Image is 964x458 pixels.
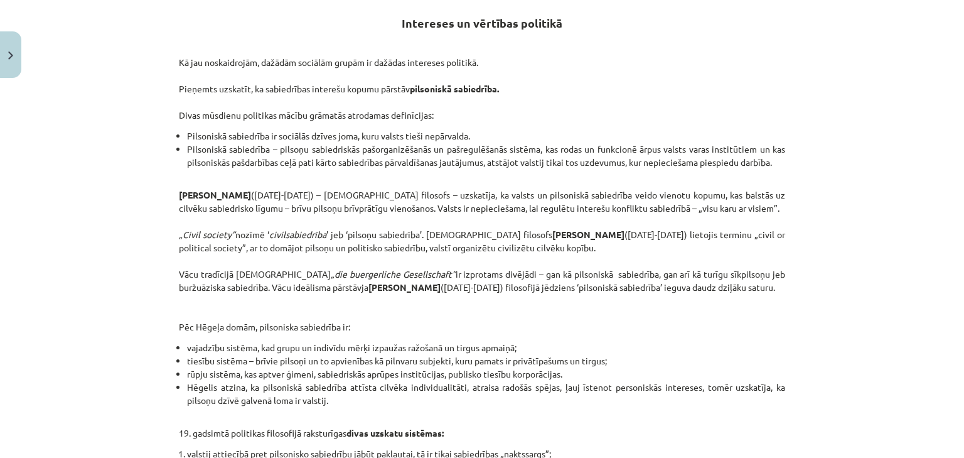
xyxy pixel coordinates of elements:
[331,268,456,280] em: „die buergerliche Gesellschaft”
[402,16,562,30] strong: Intereses un vērtības politikā
[187,368,785,381] li: rūpju sistēma, kas aptver ģimeni, sabiedriskās aprūpes institūcijas, publisko tiesību korporācijas.
[187,129,785,143] li: Pilsoniskā sabiedrība ir sociālās dzīves joma, kuru valsts tieši nepārvalda.
[552,229,624,240] strong: [PERSON_NAME]
[8,52,13,60] img: icon-close-lesson-0947bae3869378f0d4975bcd49f059093ad1ed9edebbc8119c70593378902aed.svg
[179,413,785,440] p: 19. gadsimtā politikas filosofijā raksturīgas
[187,354,785,368] li: tiesību sistēma – brīvie pilsoņi un to apvienības kā pilnvaru subjekti, kuru pamats ir privātīpaš...
[269,229,326,240] em: civilsabiedrība
[187,143,785,182] li: Pilsoniskā sabiedrība – pilsoņu sabiedriskās pašorganizēšanās un pašregulēšanās sistēma, kas roda...
[187,381,785,407] li: Hēgelis atzina, ka pilsoniskā sabiedrība attīsta cilvēka individualitāti, atraisa radošās spējas,...
[187,341,785,354] li: vajadzību sistēma, kad grupu un indivīdu mērķi izpaužas ražošanā un tirgus apmaiņā;
[410,83,499,94] strong: pilsoniskā sabiedrība.
[368,281,441,293] strong: [PERSON_NAME]
[179,56,785,122] p: Kā jau noskaidrojām, dažādām sociālām grupām ir dažādas intereses politikā. Pieņemts uzskatīt, ka...
[179,189,251,200] strong: [PERSON_NAME]
[179,229,235,240] em: „Civil society”
[346,427,444,439] strong: divas uzskatu sistēmas:
[179,188,785,334] p: ([DATE]-[DATE]) – [DEMOGRAPHIC_DATA] filosofs – uzskatīja, ka valsts un pilsoniskā sabiedrība vei...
